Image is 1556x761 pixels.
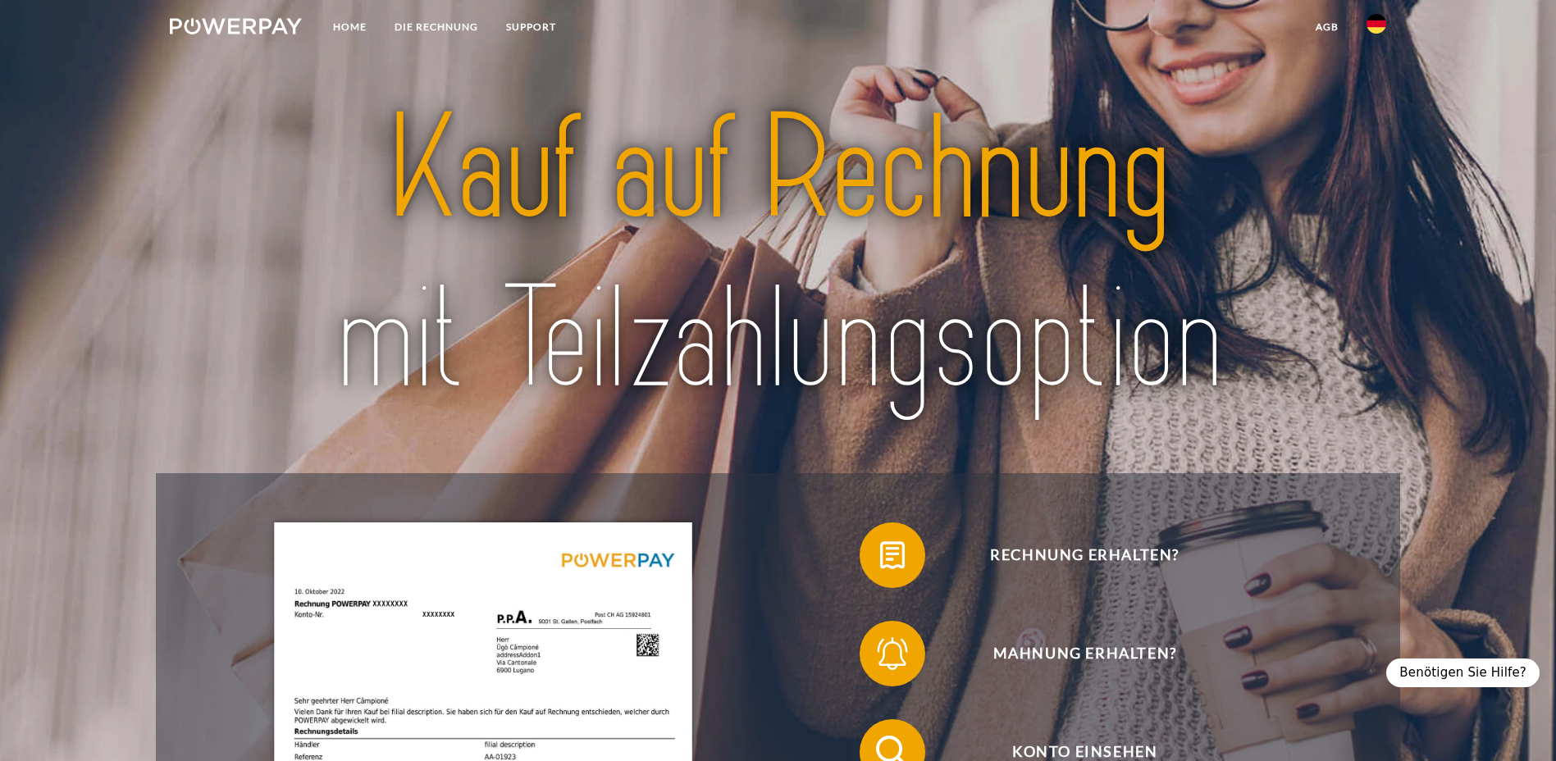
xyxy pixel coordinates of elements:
a: agb [1302,12,1353,42]
button: Rechnung erhalten? [860,522,1286,588]
span: Mahnung erhalten? [883,621,1285,686]
a: Home [319,12,381,42]
img: logo-powerpay-white.svg [170,18,302,34]
div: Benötigen Sie Hilfe? [1386,658,1540,687]
img: title-powerpay_de.svg [230,76,1326,434]
a: DIE RECHNUNG [381,12,492,42]
button: Mahnung erhalten? [860,621,1286,686]
img: qb_bill.svg [872,535,913,576]
img: qb_bell.svg [872,633,913,674]
a: SUPPORT [492,12,570,42]
img: de [1367,14,1386,34]
span: Rechnung erhalten? [883,522,1285,588]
